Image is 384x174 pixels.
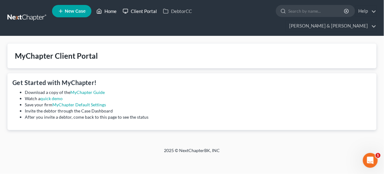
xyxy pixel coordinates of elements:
[52,102,106,107] a: MyChapter Default Settings
[15,51,98,61] div: MyChapter Client Portal
[25,95,372,102] li: Watch a
[160,6,195,17] a: DebtorCC
[25,114,372,120] li: After you invite a debtor, come back to this page to see the status
[40,96,63,101] a: quick demo
[65,9,86,14] span: New Case
[288,5,345,17] input: Search by name...
[25,89,372,95] li: Download a copy of the
[25,108,372,114] li: Invite the debtor through the Case Dashboard
[15,147,369,159] div: 2025 © NextChapterBK, INC
[120,6,160,17] a: Client Portal
[363,153,378,168] iframe: Intercom live chat
[25,102,372,108] li: Save your firm
[70,90,105,95] a: MyChapter Guide
[93,6,120,17] a: Home
[12,78,372,87] h4: Get Started with MyChapter!
[355,6,376,17] a: Help
[286,20,376,32] a: [PERSON_NAME] & [PERSON_NAME]
[376,153,381,158] span: 1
